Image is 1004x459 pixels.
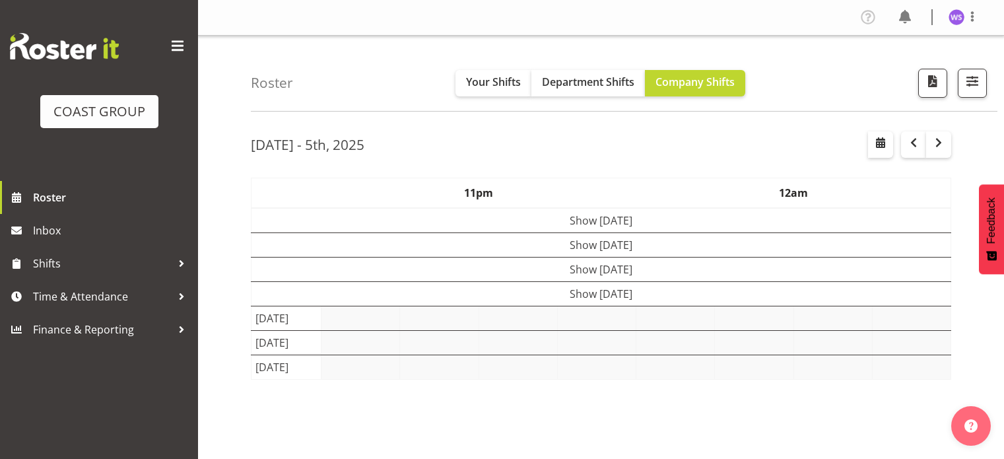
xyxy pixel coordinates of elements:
button: Feedback - Show survey [979,184,1004,274]
button: Download a PDF of the roster according to the set date range. [918,69,947,98]
td: Show [DATE] [251,208,951,233]
td: Show [DATE] [251,232,951,257]
img: help-xxl-2.png [964,419,978,433]
td: [DATE] [251,355,321,379]
td: Show [DATE] [251,257,951,281]
th: 12am [636,178,951,208]
span: Finance & Reporting [33,320,172,339]
span: Feedback [986,197,997,244]
h2: [DATE] - 5th, 2025 [251,136,364,153]
span: Your Shifts [466,75,521,89]
td: [DATE] [251,306,321,330]
button: Department Shifts [531,70,645,96]
th: 11pm [321,178,636,208]
button: Filter Shifts [958,69,987,98]
button: Company Shifts [645,70,745,96]
span: Shifts [33,254,172,273]
button: Your Shifts [455,70,531,96]
div: COAST GROUP [53,102,145,122]
span: Inbox [33,221,191,240]
span: Company Shifts [655,75,735,89]
h4: Roster [251,75,293,90]
td: Show [DATE] [251,281,951,306]
img: william-sailisburry1146.jpg [949,9,964,25]
img: Rosterit website logo [10,33,119,59]
span: Time & Attendance [33,287,172,306]
td: [DATE] [251,330,321,355]
span: Department Shifts [542,75,634,89]
span: Roster [33,188,191,207]
button: Select a specific date within the roster. [868,131,893,158]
